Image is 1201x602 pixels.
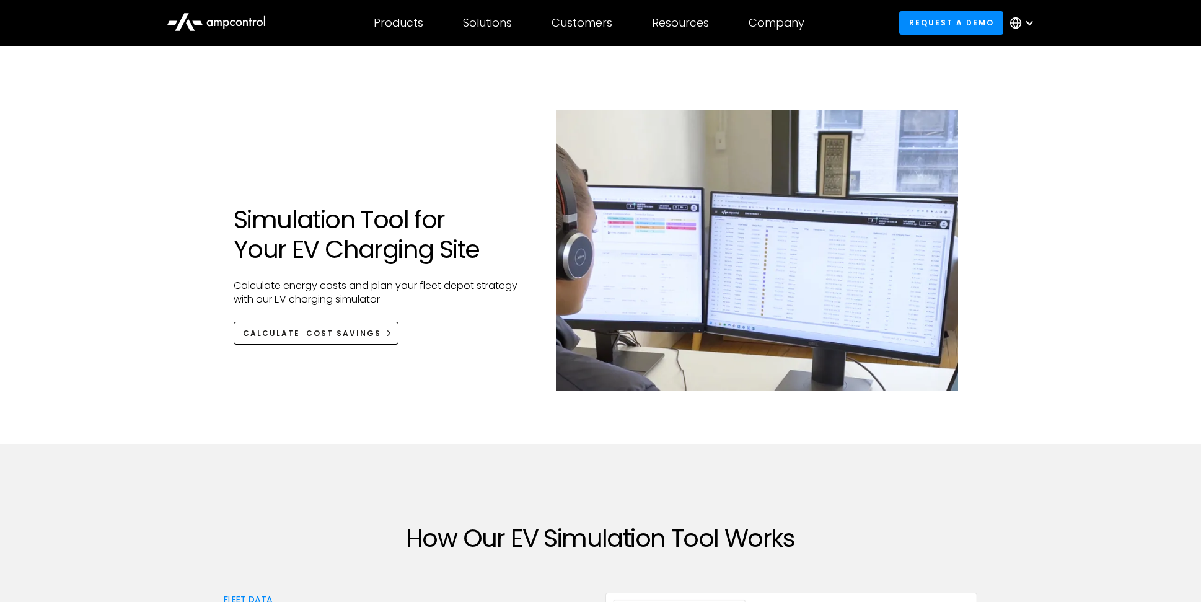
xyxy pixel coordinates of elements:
div: Calculate Cost Savings [243,328,381,339]
div: Customers [552,16,612,30]
div: Resources [652,16,709,30]
div: Products [374,16,423,30]
div: Company [749,16,804,30]
div: Solutions [463,16,512,30]
a: Request a demo [899,11,1003,34]
p: Calculate energy costs and plan your fleet depot strategy with our EV charging simulator [234,279,527,307]
h2: How Our EV Simulation Tool Works [224,523,977,553]
a: Calculate Cost Savings [234,322,398,345]
h1: Simulation Tool for Your EV Charging Site [234,205,527,264]
img: Simulation tool to simulate your ev charging site using Ampcontrol [547,110,967,391]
